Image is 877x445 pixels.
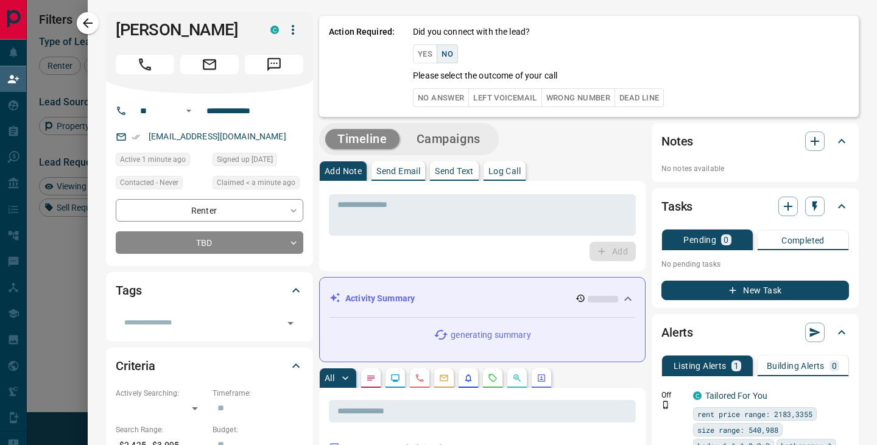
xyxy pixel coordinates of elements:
[329,26,395,107] p: Action Required:
[413,69,557,82] p: Please select the outcome of your call
[661,323,693,342] h2: Alerts
[325,167,362,175] p: Add Note
[781,236,825,245] p: Completed
[661,197,692,216] h2: Tasks
[116,199,303,222] div: Renter
[180,55,239,74] span: Email
[832,362,837,370] p: 0
[413,26,530,38] p: Did you connect with the lead?
[116,356,155,376] h2: Criteria
[661,390,686,401] p: Off
[116,351,303,380] div: Criteria
[488,167,521,175] p: Log Call
[537,373,546,383] svg: Agent Actions
[116,231,303,254] div: TBD
[661,127,849,156] div: Notes
[661,318,849,347] div: Alerts
[120,177,178,189] span: Contacted - Never
[325,374,334,382] p: All
[213,388,303,399] p: Timeframe:
[413,88,469,107] button: No Answer
[116,424,206,435] p: Search Range:
[488,373,498,383] svg: Requests
[693,391,702,400] div: condos.ca
[404,129,493,149] button: Campaigns
[282,315,299,332] button: Open
[120,153,186,166] span: Active 1 minute ago
[468,88,541,107] button: Left Voicemail
[661,281,849,300] button: New Task
[366,373,376,383] svg: Notes
[734,362,739,370] p: 1
[661,192,849,221] div: Tasks
[217,177,295,189] span: Claimed < a minute ago
[705,391,767,401] a: Tailored For You
[217,153,273,166] span: Signed up [DATE]
[116,276,303,305] div: Tags
[439,373,449,383] svg: Emails
[661,401,670,409] svg: Push Notification Only
[116,388,206,399] p: Actively Searching:
[512,373,522,383] svg: Opportunities
[661,163,849,174] p: No notes available
[415,373,424,383] svg: Calls
[451,329,530,342] p: generating summary
[413,44,437,63] button: Yes
[213,153,303,170] div: Mon Aug 11 2025
[661,255,849,273] p: No pending tasks
[213,424,303,435] p: Budget:
[132,133,140,141] svg: Email Verified
[325,129,400,149] button: Timeline
[615,88,664,107] button: Dead Line
[116,20,252,40] h1: [PERSON_NAME]
[697,408,812,420] span: rent price range: 2183,3355
[270,26,279,34] div: condos.ca
[463,373,473,383] svg: Listing Alerts
[767,362,825,370] p: Building Alerts
[116,153,206,170] div: Tue Aug 12 2025
[245,55,303,74] span: Message
[345,292,415,305] p: Activity Summary
[116,55,174,74] span: Call
[213,176,303,193] div: Tue Aug 12 2025
[181,103,196,118] button: Open
[329,287,635,310] div: Activity Summary
[116,281,141,300] h2: Tags
[683,236,716,244] p: Pending
[437,44,458,63] button: No
[376,167,420,175] p: Send Email
[697,424,778,436] span: size range: 540,988
[435,167,474,175] p: Send Text
[661,131,693,151] h2: Notes
[149,131,286,141] a: [EMAIL_ADDRESS][DOMAIN_NAME]
[390,373,400,383] svg: Lead Browsing Activity
[541,88,615,107] button: Wrong Number
[724,236,728,244] p: 0
[674,362,727,370] p: Listing Alerts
